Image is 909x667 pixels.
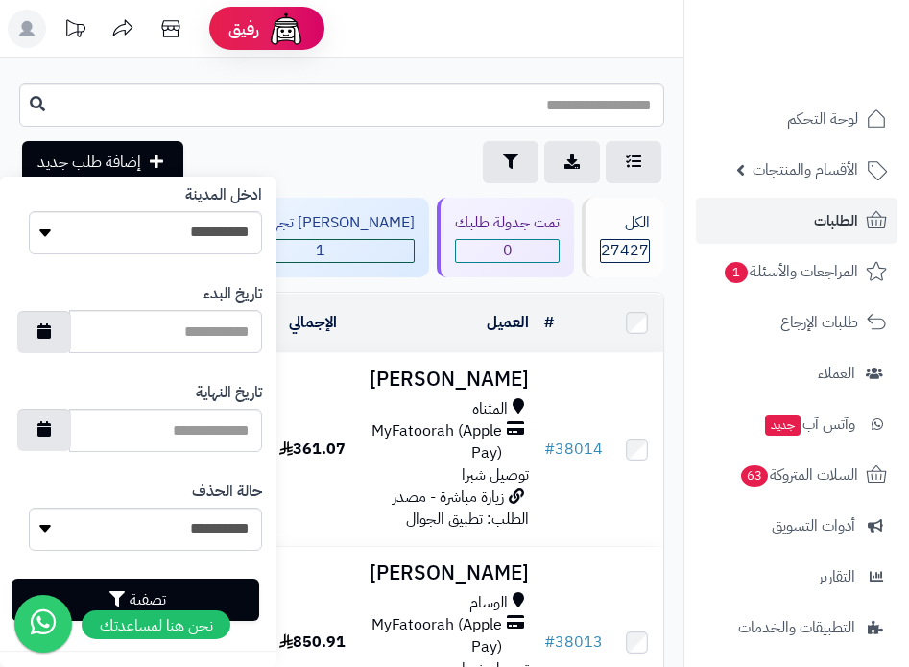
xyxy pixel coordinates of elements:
a: الإجمالي [289,311,337,334]
span: العملاء [818,360,855,387]
a: الطلبات [696,198,897,244]
a: العملاء [696,350,897,396]
a: #38013 [544,631,603,654]
span: MyFatoorah (Apple Pay) [362,614,502,658]
span: # [544,438,555,461]
a: التطبيقات والخدمات [696,605,897,651]
h3: [PERSON_NAME] [362,369,529,391]
div: الكل [600,212,650,234]
h3: [PERSON_NAME] [362,562,529,584]
span: وآتس آب [763,411,855,438]
span: جديد [765,415,801,436]
label: تاريخ النهاية [196,382,262,404]
span: توصيل شبرا [462,464,529,487]
a: تمت جدولة طلبك 0 [433,198,578,277]
label: تاريخ البدء [203,283,262,305]
a: الكل27427 [578,198,668,277]
label: حالة الحذف [192,481,262,503]
span: الأقسام والمنتجات [753,156,858,183]
a: # [544,311,554,334]
span: السلات المتروكة [739,462,858,488]
span: 63 [741,465,768,487]
span: 1 [227,240,414,262]
span: رفيق [228,17,259,40]
img: logo-2.png [778,54,891,94]
span: MyFatoorah (Apple Pay) [362,420,502,465]
span: التقارير [819,563,855,590]
button: تصفية [12,579,259,621]
label: ادخل المدينة [185,184,262,206]
span: 361.07 [279,438,346,461]
a: طلبات الإرجاع [696,299,897,345]
div: تمت جدولة طلبك [455,212,560,234]
span: زيارة مباشرة - مصدر الطلب: تطبيق الجوال [393,486,529,531]
span: التطبيقات والخدمات [738,614,855,641]
div: [PERSON_NAME] تجهيز طلبك [226,212,415,234]
a: وآتس آبجديد [696,401,897,447]
a: التقارير [696,554,897,600]
span: # [544,631,555,654]
span: المثناه [472,398,508,420]
span: الوسام [469,592,508,614]
a: المراجعات والأسئلة1 [696,249,897,295]
a: العميل [487,311,529,334]
a: تحديثات المنصة [51,10,99,53]
span: الطلبات [814,207,858,234]
a: لوحة التحكم [696,96,897,142]
span: 1 [725,262,748,283]
a: السلات المتروكة63 [696,452,897,498]
span: أدوات التسويق [772,512,855,539]
span: طلبات الإرجاع [780,309,858,336]
img: ai-face.png [267,10,305,48]
span: إضافة طلب جديد [37,151,141,174]
a: إضافة طلب جديد [22,141,183,183]
a: [PERSON_NAME] تجهيز طلبك 1 [203,198,433,277]
span: 27427 [601,240,649,262]
span: لوحة التحكم [787,106,858,132]
span: 0 [456,240,559,262]
a: أدوات التسويق [696,503,897,549]
a: #38014 [544,438,603,461]
span: المراجعات والأسئلة [723,258,858,285]
span: 850.91 [279,631,346,654]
